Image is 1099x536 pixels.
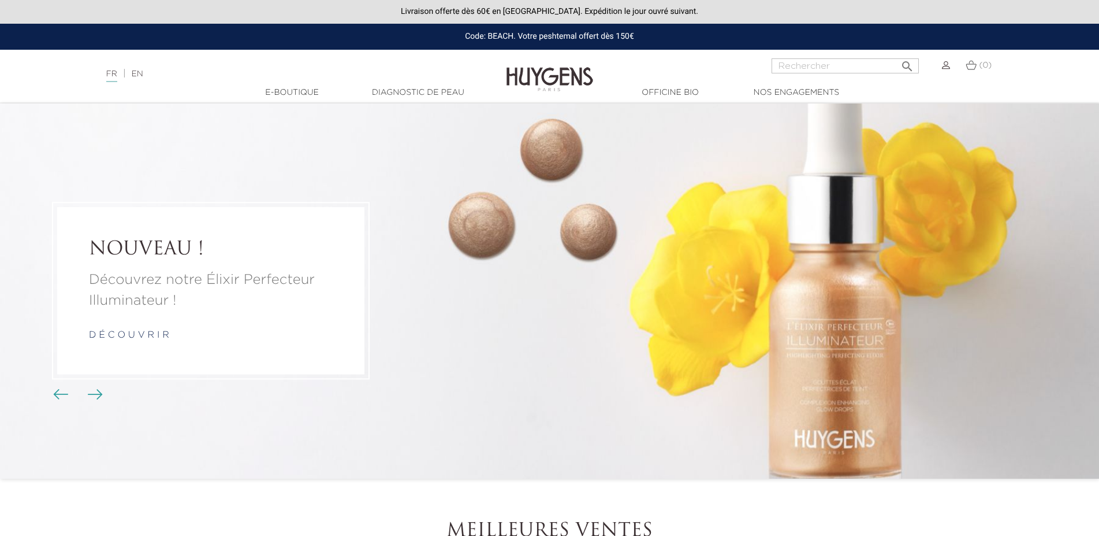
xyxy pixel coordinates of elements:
a: Officine Bio [613,87,728,99]
a: d é c o u v r i r [89,331,169,341]
a: NOUVEAU ! [89,239,333,261]
button:  [897,55,918,71]
a: Découvrez notre Élixir Perfecteur Illuminateur ! [89,270,333,312]
a: EN [131,70,143,78]
img: Huygens [506,49,593,93]
a: FR [106,70,117,82]
span: (0) [979,61,992,69]
a: Nos engagements [739,87,854,99]
a: Diagnostic de peau [360,87,476,99]
i:  [900,56,914,70]
input: Rechercher [772,58,919,73]
div: Boutons du carrousel [58,386,95,404]
a: E-Boutique [234,87,350,99]
div: | [100,67,449,81]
